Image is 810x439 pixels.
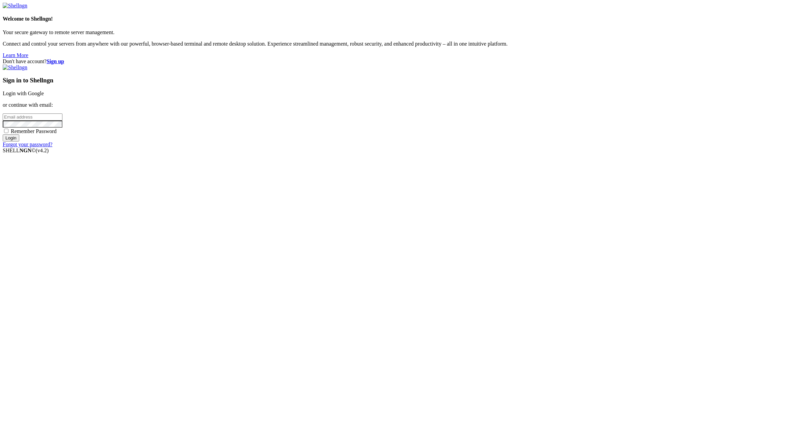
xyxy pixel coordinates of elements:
[20,148,32,153] b: NGN
[3,41,807,47] p: Connect and control your servers from anywhere with our powerful, browser-based terminal and remo...
[47,58,64,64] a: Sign up
[36,148,49,153] span: 4.2.0
[3,64,27,71] img: Shellngn
[3,52,28,58] a: Learn More
[3,77,807,84] h3: Sign in to Shellngn
[3,29,807,35] p: Your secure gateway to remote server management.
[3,58,807,64] div: Don't have account?
[3,3,27,9] img: Shellngn
[3,148,49,153] span: SHELL ©
[4,129,8,133] input: Remember Password
[3,16,807,22] h4: Welcome to Shellngn!
[3,91,44,96] a: Login with Google
[11,128,57,134] span: Remember Password
[3,113,62,121] input: Email address
[3,141,52,147] a: Forgot your password?
[3,134,19,141] input: Login
[3,102,807,108] p: or continue with email:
